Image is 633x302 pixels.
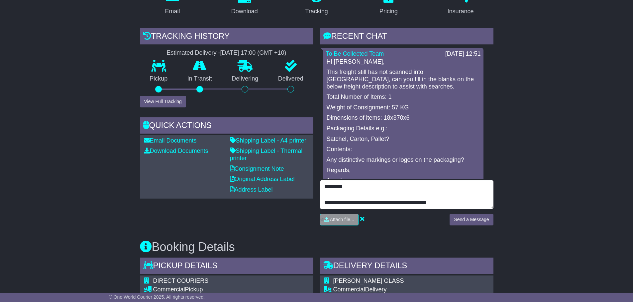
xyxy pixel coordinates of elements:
[327,69,480,90] p: This freight still has not scanned into [GEOGRAPHIC_DATA], can you fill in the blanks on the belo...
[448,7,474,16] div: Insurance
[320,258,493,275] div: Delivery Details
[333,286,365,293] span: Commercial
[327,167,480,174] p: Regards,
[230,148,303,161] a: Shipping Label - Thermal printer
[327,136,480,143] p: Satchel, Carton, Pallet?
[230,165,284,172] a: Consignment Note
[231,7,258,16] div: Download
[327,146,480,153] p: Contents:
[327,177,480,185] p: Jewel
[327,156,480,164] p: Any distinctive markings or logos on the packaging?
[144,148,208,154] a: Download Documents
[327,104,480,111] p: Weight of Consignment: 57 KG
[379,7,398,16] div: Pricing
[333,286,484,293] div: Delivery
[177,75,222,83] p: In Transit
[153,286,309,293] div: Pickup
[450,214,493,225] button: Send a Message
[230,137,306,144] a: Shipping Label - A4 printer
[327,93,480,101] p: Total Number of Items: 1
[144,137,197,144] a: Email Documents
[165,7,180,16] div: Email
[327,58,480,66] p: Hi [PERSON_NAME],
[327,125,480,132] p: Packaging Details e.g.:
[153,277,209,284] span: DIRECT COURIERS
[305,7,328,16] div: Tracking
[230,176,295,182] a: Original Address Label
[140,117,313,135] div: Quick Actions
[327,114,480,122] p: Dimensions of items: 18x370x6
[109,294,205,300] span: © One World Courier 2025. All rights reserved.
[140,28,313,46] div: Tracking history
[268,75,313,83] p: Delivered
[140,240,493,254] h3: Booking Details
[140,258,313,275] div: Pickup Details
[326,50,384,57] a: To Be Collected Team
[333,277,404,284] span: [PERSON_NAME] GLASS
[140,49,313,57] div: Estimated Delivery -
[220,49,286,57] div: [DATE] 17:00 (GMT +10)
[140,75,178,83] p: Pickup
[222,75,268,83] p: Delivering
[153,286,185,293] span: Commercial
[320,28,493,46] div: RECENT CHAT
[230,186,273,193] a: Address Label
[140,96,186,107] button: View Full Tracking
[445,50,481,58] div: [DATE] 12:51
